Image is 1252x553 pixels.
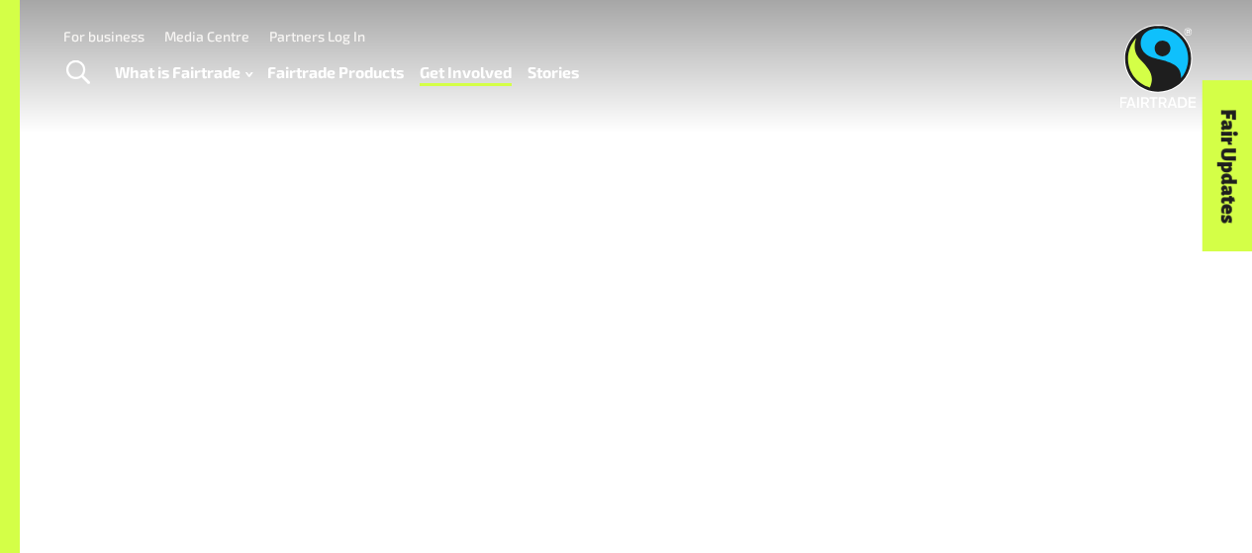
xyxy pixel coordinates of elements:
[267,58,404,86] a: Fairtrade Products
[528,58,579,86] a: Stories
[115,58,252,86] a: What is Fairtrade
[1120,25,1197,108] img: Fairtrade Australia New Zealand logo
[164,28,249,45] a: Media Centre
[420,58,512,86] a: Get Involved
[63,28,144,45] a: For business
[269,28,365,45] a: Partners Log In
[53,48,102,98] a: Toggle Search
